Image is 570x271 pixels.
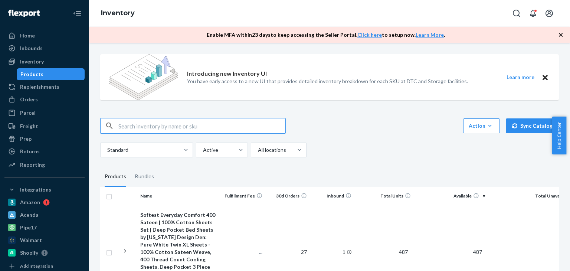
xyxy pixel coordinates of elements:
[202,146,203,154] input: Active
[20,211,39,219] div: Acenda
[4,133,85,145] a: Prep
[20,96,38,103] div: Orders
[20,123,38,130] div: Freight
[20,199,40,206] div: Amazon
[101,9,135,17] a: Inventory
[95,3,141,24] ol: breadcrumbs
[502,73,539,82] button: Learn more
[4,94,85,105] a: Orders
[4,222,85,234] a: Pipe17
[4,184,85,196] button: Integrations
[20,45,43,52] div: Inbounds
[469,122,494,130] div: Action
[552,117,566,154] button: Help Center
[4,209,85,221] a: Acenda
[542,6,557,21] button: Open account menu
[310,187,354,205] th: Inbound
[4,234,85,246] a: Walmart
[4,42,85,54] a: Inbounds
[4,262,85,271] a: Add Integration
[525,6,540,21] button: Open notifications
[20,148,40,155] div: Returns
[4,159,85,171] a: Reporting
[20,249,38,257] div: Shopify
[187,78,468,85] p: You have early access to a new UI that provides detailed inventory breakdown for each SKU at DTC ...
[4,196,85,208] a: Amazon
[20,186,51,193] div: Integrations
[396,249,411,255] span: 487
[4,30,85,42] a: Home
[109,54,178,100] img: new-reports-banner-icon.82668bd98b6a51aee86340f2a7b77ae3.png
[221,187,265,205] th: Fulfillment Fee
[20,135,32,143] div: Prep
[8,10,40,17] img: Flexport logo
[257,146,258,154] input: All locations
[118,118,285,133] input: Search inventory by name or sku
[20,161,45,169] div: Reporting
[4,81,85,93] a: Replenishments
[105,166,126,187] div: Products
[20,263,53,269] div: Add Integration
[4,56,85,68] a: Inventory
[540,73,550,82] button: Close
[20,109,36,117] div: Parcel
[17,68,85,80] a: Products
[509,6,524,21] button: Open Search Box
[20,32,35,39] div: Home
[224,248,262,256] p: ...
[4,247,85,259] a: Shopify
[20,224,37,231] div: Pipe17
[470,249,485,255] span: 487
[354,187,414,205] th: Total Units
[4,107,85,119] a: Parcel
[20,236,42,244] div: Walmart
[357,32,382,38] a: Click here
[265,187,310,205] th: 30d Orders
[20,58,44,65] div: Inventory
[506,118,559,133] button: Sync Catalog
[416,32,444,38] a: Learn More
[137,187,221,205] th: Name
[207,31,445,39] p: Enable MFA within 23 days to keep accessing the Seller Portal. to setup now. .
[4,146,85,157] a: Returns
[414,187,488,205] th: Available
[20,71,43,78] div: Products
[20,83,59,91] div: Replenishments
[4,120,85,132] a: Freight
[187,69,267,78] p: Introducing new Inventory UI
[463,118,500,133] button: Action
[70,6,85,21] button: Close Navigation
[135,166,154,187] div: Bundles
